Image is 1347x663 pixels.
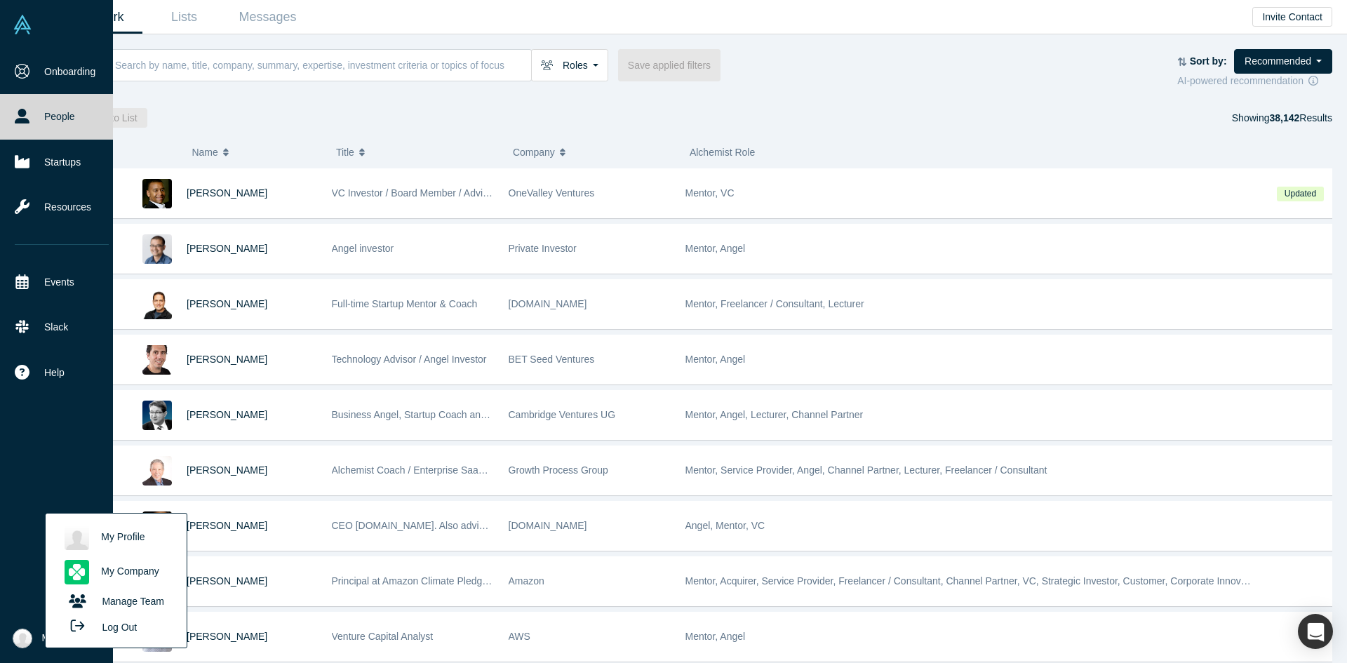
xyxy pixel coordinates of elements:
[685,354,746,365] span: Mentor, Angel
[509,464,608,476] span: Growth Process Group
[1190,55,1227,67] strong: Sort by:
[142,511,172,541] img: Ben Cherian's Profile Image
[685,298,864,309] span: Mentor, Freelancer / Consultant, Lecturer
[142,456,172,485] img: Chuck DeVita's Profile Image
[13,15,32,34] img: Alchemist Vault Logo
[58,555,174,589] a: My Company
[65,525,89,550] img: Otabek Suvonov's profile
[509,631,530,642] span: AWS
[114,48,531,81] input: Search by name, title, company, summary, expertise, investment criteria or topics of focus
[332,575,513,587] span: Principal at Amazon Climate Pledge Fund
[187,243,267,254] a: [PERSON_NAME]
[332,354,487,365] span: Technology Advisor / Angel Investor
[142,179,172,208] img: Juan Scarlett's Profile Image
[1234,49,1332,74] button: Recommended
[187,631,267,642] a: [PERSON_NAME]
[142,345,172,375] img: Boris Livshutz's Profile Image
[332,298,478,309] span: Full-time Startup Mentor & Coach
[142,1,226,34] a: Lists
[685,187,735,199] span: Mentor, VC
[509,298,587,309] span: [DOMAIN_NAME]
[81,108,147,128] button: Add to List
[58,521,174,555] a: My Profile
[187,354,267,365] a: [PERSON_NAME]
[332,464,664,476] span: Alchemist Coach / Enterprise SaaS & Ai Subscription Model Thought Leader
[192,138,321,167] button: Name
[44,366,65,380] span: Help
[509,520,587,531] span: [DOMAIN_NAME]
[618,49,721,81] button: Save applied filters
[1177,74,1332,88] div: AI-powered recommendation
[192,138,217,167] span: Name
[13,629,93,648] button: My Account
[332,631,434,642] span: Venture Capital Analyst
[685,409,864,420] span: Mentor, Angel, Lecturer, Channel Partner
[332,243,394,254] span: Angel investor
[13,629,32,648] img: Otabek Suvonov's Account
[509,187,595,199] span: OneValley Ventures
[1269,112,1299,123] strong: 38,142
[336,138,498,167] button: Title
[142,401,172,430] img: Martin Giese's Profile Image
[685,631,746,642] span: Mentor, Angel
[513,138,675,167] button: Company
[685,464,1047,476] span: Mentor, Service Provider, Angel, Channel Partner, Lecturer, Freelancer / Consultant
[187,187,267,199] a: [PERSON_NAME]
[332,187,497,199] span: VC Investor / Board Member / Advisor
[187,520,267,531] a: [PERSON_NAME]
[332,409,570,420] span: Business Angel, Startup Coach and best-selling author
[187,409,267,420] a: [PERSON_NAME]
[332,520,773,531] span: CEO [DOMAIN_NAME]. Also advising and investing. Previously w/ Red Hat, Inktank, DreamHost, etc.
[58,614,142,640] button: Log Out
[187,464,267,476] a: [PERSON_NAME]
[509,354,595,365] span: BET Seed Ventures
[685,520,765,531] span: Angel, Mentor, VC
[65,560,89,584] img: Sales Doctor's profile
[685,243,746,254] span: Mentor, Angel
[509,243,577,254] span: Private Investor
[685,575,1299,587] span: Mentor, Acquirer, Service Provider, Freelancer / Consultant, Channel Partner, VC, Strategic Inves...
[142,290,172,319] img: Samir Ghosh's Profile Image
[513,138,555,167] span: Company
[509,409,616,420] span: Cambridge Ventures UG
[58,589,174,614] a: Manage Team
[142,234,172,264] img: Danny Chee's Profile Image
[690,147,755,158] span: Alchemist Role
[509,575,544,587] span: Amazon
[1269,112,1332,123] span: Results
[187,575,267,587] a: [PERSON_NAME]
[1277,187,1323,201] span: Updated
[1232,108,1332,128] div: Showing
[187,298,267,309] a: [PERSON_NAME]
[42,631,93,645] span: My Account
[226,1,309,34] a: Messages
[336,138,354,167] span: Title
[531,49,608,81] button: Roles
[1252,7,1332,27] button: Invite Contact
